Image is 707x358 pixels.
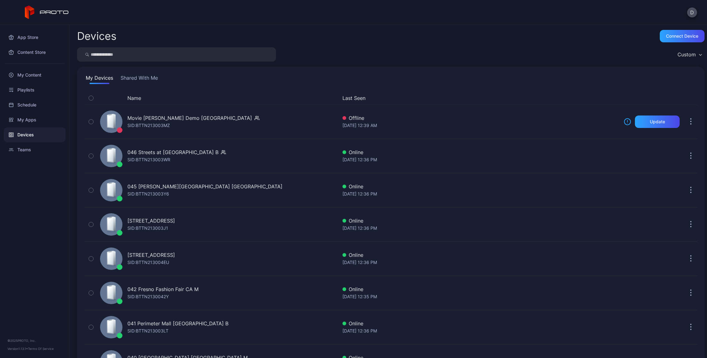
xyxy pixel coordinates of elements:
[127,156,170,163] div: SID: BTTN213003WR
[127,327,168,335] div: SID: BTTN213003LT
[342,114,619,122] div: Offline
[677,51,696,58] div: Custom
[635,115,680,128] button: Update
[342,122,619,129] div: [DATE] 12:39 AM
[342,327,619,335] div: [DATE] 12:36 PM
[621,94,677,102] div: Update Device
[342,259,619,266] div: [DATE] 12:36 PM
[342,148,619,156] div: Online
[127,114,252,122] div: Movie [PERSON_NAME] Demo [GEOGRAPHIC_DATA]
[127,320,228,327] div: 041 Perimeter Mall [GEOGRAPHIC_DATA] B
[4,112,66,127] a: My Apps
[342,190,619,198] div: [DATE] 12:36 PM
[7,338,62,343] div: © 2025 PROTO, Inc.
[4,82,66,97] a: Playlists
[674,47,705,62] button: Custom
[127,148,218,156] div: 046 Streets at [GEOGRAPHIC_DATA] B
[77,31,117,42] h2: Devices
[127,190,169,198] div: SID: BTTN213003Y6
[342,293,619,300] div: [DATE] 12:35 PM
[342,285,619,293] div: Online
[127,224,168,232] div: SID: BTTN213003J1
[127,217,175,224] div: [STREET_ADDRESS]
[85,74,114,84] button: My Devices
[342,320,619,327] div: Online
[7,347,28,351] span: Version 1.13.1 •
[342,251,619,259] div: Online
[119,74,159,84] button: Shared With Me
[650,119,665,124] div: Update
[342,183,619,190] div: Online
[342,224,619,232] div: [DATE] 12:36 PM
[342,94,616,102] button: Last Seen
[127,293,169,300] div: SID: BTTN2130042Y
[127,122,170,129] div: SID: BTTN213003MZ
[687,7,697,17] button: D
[660,30,705,42] button: Connect device
[4,142,66,157] a: Teams
[666,34,698,39] div: Connect device
[127,94,141,102] button: Name
[342,217,619,224] div: Online
[685,94,697,102] div: Options
[127,183,282,190] div: 045 [PERSON_NAME][GEOGRAPHIC_DATA] [GEOGRAPHIC_DATA]
[4,68,66,82] a: My Content
[4,45,66,60] a: Content Store
[4,30,66,45] a: App Store
[127,285,199,293] div: 042 Fresno Fashion Fair CA M
[4,127,66,142] a: Devices
[28,347,54,351] a: Terms Of Service
[127,259,169,266] div: SID: BTTN213004EU
[342,156,619,163] div: [DATE] 12:36 PM
[4,97,66,112] a: Schedule
[127,251,175,259] div: [STREET_ADDRESS]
